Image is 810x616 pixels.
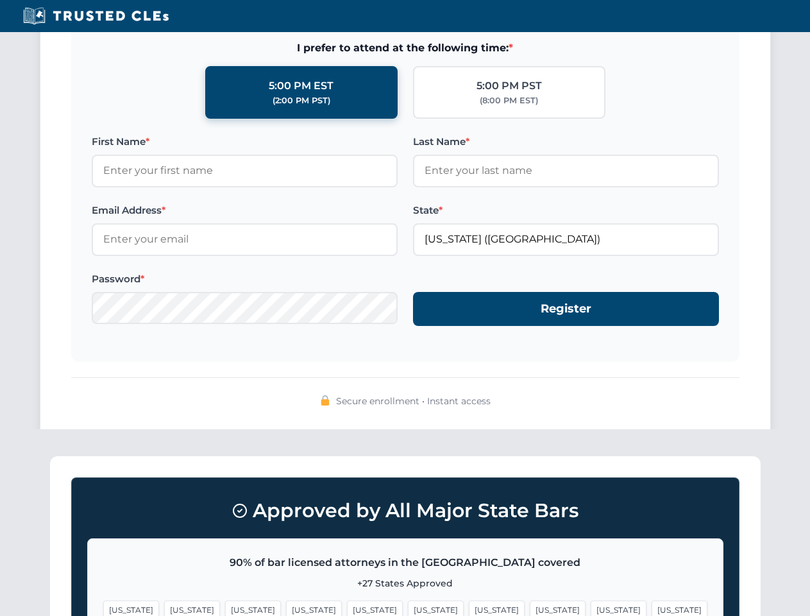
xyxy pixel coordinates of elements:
[92,271,398,287] label: Password
[273,94,330,107] div: (2:00 PM PST)
[92,223,398,255] input: Enter your email
[92,40,719,56] span: I prefer to attend at the following time:
[320,395,330,406] img: 🔒
[103,576,707,590] p: +27 States Approved
[336,394,491,408] span: Secure enrollment • Instant access
[92,134,398,150] label: First Name
[269,78,333,94] div: 5:00 PM EST
[413,292,719,326] button: Register
[413,203,719,218] label: State
[413,223,719,255] input: Florida (FL)
[413,155,719,187] input: Enter your last name
[413,134,719,150] label: Last Name
[19,6,173,26] img: Trusted CLEs
[103,554,707,571] p: 90% of bar licensed attorneys in the [GEOGRAPHIC_DATA] covered
[92,203,398,218] label: Email Address
[92,155,398,187] input: Enter your first name
[87,493,723,528] h3: Approved by All Major State Bars
[477,78,542,94] div: 5:00 PM PST
[480,94,538,107] div: (8:00 PM EST)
